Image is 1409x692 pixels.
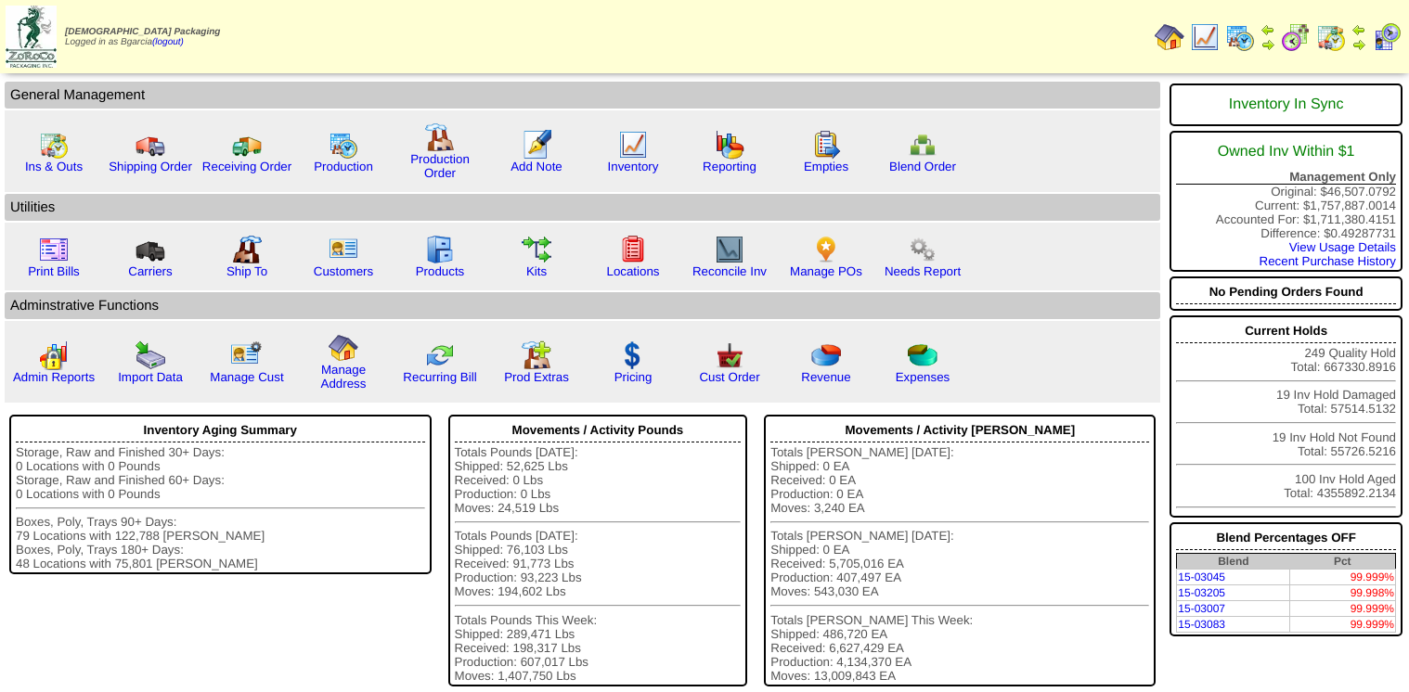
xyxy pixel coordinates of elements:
[210,370,283,384] a: Manage Cust
[16,418,425,442] div: Inventory Aging Summary
[1190,22,1220,52] img: line_graph.gif
[39,340,69,370] img: graph2.png
[703,160,756,173] a: Reporting
[1178,618,1225,631] a: 15-03083
[790,264,862,278] a: Manage POs
[1176,319,1396,343] div: Current Holds
[28,264,80,278] a: Print Bills
[329,235,358,264] img: customers.gif
[618,340,648,370] img: dollar.gif
[908,130,937,160] img: network.png
[811,340,841,370] img: pie_chart.png
[1260,254,1396,268] a: Recent Purchase History
[811,130,841,160] img: workorder.gif
[136,340,165,370] img: import.gif
[152,37,184,47] a: (logout)
[522,130,551,160] img: orders.gif
[1170,315,1403,518] div: 249 Quality Hold Total: 667330.8916 19 Inv Hold Damaged Total: 57514.5132 19 Inv Hold Not Found T...
[455,418,742,442] div: Movements / Activity Pounds
[1289,601,1395,617] td: 99.999%
[136,235,165,264] img: truck3.gif
[1260,22,1275,37] img: arrowleft.gif
[329,333,358,363] img: home.gif
[614,370,653,384] a: Pricing
[889,160,956,173] a: Blend Order
[1178,586,1225,599] a: 15-03205
[770,445,1149,683] div: Totals [PERSON_NAME] [DATE]: Shipped: 0 EA Received: 0 EA Production: 0 EA Moves: 3,240 EA Totals...
[608,160,659,173] a: Inventory
[1178,602,1225,615] a: 15-03007
[1289,617,1395,633] td: 99.999%
[1170,131,1403,272] div: Original: $46,507.0792 Current: $1,757,887.0014 Accounted For: $1,711,380.4151 Difference: $0.492...
[1178,570,1225,583] a: 15-03045
[410,152,470,180] a: Production Order
[715,235,744,264] img: line_graph2.gif
[1260,37,1275,52] img: arrowright.gif
[109,160,192,173] a: Shipping Order
[811,235,841,264] img: po.png
[908,340,937,370] img: pie_chart2.png
[1372,22,1402,52] img: calendarcustomer.gif
[6,6,57,68] img: zoroco-logo-small.webp
[1176,170,1396,185] div: Management Only
[329,130,358,160] img: calendarprod.gif
[522,235,551,264] img: workflow.gif
[5,292,1160,319] td: Adminstrative Functions
[314,160,373,173] a: Production
[232,235,262,264] img: factory2.gif
[314,264,373,278] a: Customers
[511,160,562,173] a: Add Note
[1316,22,1346,52] img: calendarinout.gif
[39,130,69,160] img: calendarinout.gif
[230,340,265,370] img: managecust.png
[1177,554,1290,570] th: Blend
[425,235,455,264] img: cabinet.gif
[1176,280,1396,304] div: No Pending Orders Found
[455,445,742,683] div: Totals Pounds [DATE]: Shipped: 52,625 Lbs Received: 0 Lbs Production: 0 Lbs Moves: 24,519 Lbs Tot...
[118,370,183,384] a: Import Data
[202,160,291,173] a: Receiving Order
[1289,570,1395,585] td: 99.999%
[1176,135,1396,170] div: Owned Inv Within $1
[5,82,1160,109] td: General Management
[136,130,165,160] img: truck.gif
[65,27,220,37] span: [DEMOGRAPHIC_DATA] Packaging
[16,445,425,570] div: Storage, Raw and Finished 30+ Days: 0 Locations with 0 Pounds Storage, Raw and Finished 60+ Days:...
[232,130,262,160] img: truck2.gif
[1225,22,1255,52] img: calendarprod.gif
[13,370,95,384] a: Admin Reports
[896,370,950,384] a: Expenses
[1176,87,1396,122] div: Inventory In Sync
[416,264,465,278] a: Products
[321,363,367,391] a: Manage Address
[804,160,848,173] a: Empties
[692,264,767,278] a: Reconcile Inv
[526,264,547,278] a: Kits
[606,264,659,278] a: Locations
[504,370,569,384] a: Prod Extras
[1289,554,1395,570] th: Pct
[770,418,1149,442] div: Movements / Activity [PERSON_NAME]
[1281,22,1311,52] img: calendarblend.gif
[1289,240,1396,254] a: View Usage Details
[908,235,937,264] img: workflow.png
[801,370,850,384] a: Revenue
[715,340,744,370] img: cust_order.png
[1351,22,1366,37] img: arrowleft.gif
[1155,22,1184,52] img: home.gif
[699,370,759,384] a: Cust Order
[226,264,267,278] a: Ship To
[128,264,172,278] a: Carriers
[25,160,83,173] a: Ins & Outs
[1289,585,1395,601] td: 99.998%
[618,235,648,264] img: locations.gif
[1351,37,1366,52] img: arrowright.gif
[403,370,476,384] a: Recurring Bill
[5,194,1160,221] td: Utilities
[39,235,69,264] img: invoice2.gif
[618,130,648,160] img: line_graph.gif
[425,340,455,370] img: reconcile.gif
[1176,526,1396,550] div: Blend Percentages OFF
[715,130,744,160] img: graph.gif
[65,27,220,47] span: Logged in as Bgarcia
